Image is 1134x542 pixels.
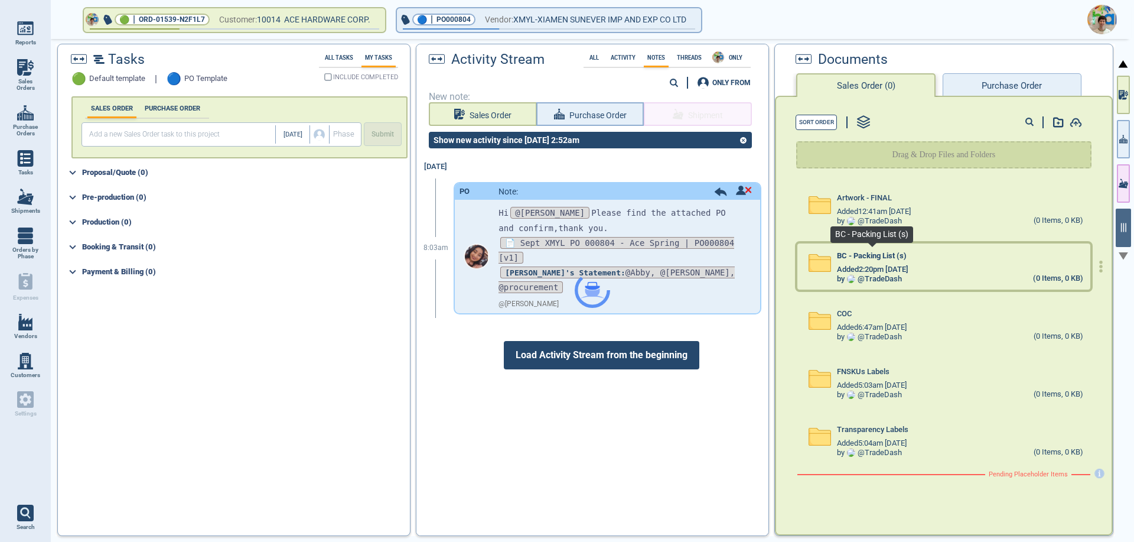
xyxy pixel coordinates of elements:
div: (0 Items, 0 KB) [1034,216,1083,226]
span: Phase [333,130,354,139]
span: Shipments [11,207,40,215]
button: Purchase Order [943,73,1081,97]
img: Avatar [1087,5,1117,34]
div: Proposal/Quote (0) [82,163,408,182]
span: 🔵 [167,72,181,86]
span: | [431,14,433,25]
div: Production (0) [82,213,408,232]
input: Add a new Sales Order task to this project [84,125,275,144]
span: ORD-01539-N2F1L7 [139,14,205,25]
img: menu_icon [17,189,34,205]
img: Avatar [847,217,855,225]
div: by @ TradeDash [837,449,902,457]
img: menu_icon [17,59,34,76]
img: menu_icon [17,20,34,37]
div: by @ TradeDash [837,333,902,342]
span: Added 2:20pm [DATE] [837,265,908,274]
span: Added 12:41am [DATE] [837,207,911,216]
span: Purchase Orders [9,124,41,137]
span: Reports [15,39,36,46]
div: (0 Items, 0 KB) [1034,448,1083,457]
span: Added 6:47am [DATE] [837,323,907,332]
img: Avatar [847,333,855,341]
span: Documents [818,52,888,67]
span: Pending Placeholder Items [989,471,1068,479]
span: Customer: [219,12,257,27]
label: My Tasks [361,54,396,61]
span: 10014 [257,12,284,27]
span: Added 5:03am [DATE] [837,381,907,390]
div: by @ TradeDash [837,275,902,284]
img: add-document [1070,118,1082,127]
span: Tasks [108,52,145,67]
button: Avatar🟢|ORD-01539-N2F1L7Customer:10014 ACE HARDWARE CORP. [84,8,385,32]
span: Vendors [14,333,37,340]
label: SALES ORDER [87,105,136,112]
span: 🔵 [417,16,427,24]
img: Avatar [847,275,855,283]
span: Orders by Phase [9,246,41,260]
button: Sales Order (0) [796,73,936,97]
div: by @ TradeDash [837,217,902,226]
span: Sales Orders [9,78,41,92]
img: menu_icon [17,314,34,330]
span: Default template [89,74,145,83]
img: Avatar [847,391,855,399]
span: FNSKUs Labels [837,368,889,377]
div: (0 Items, 0 KB) [1034,332,1083,342]
div: by @ TradeDash [837,391,902,400]
img: add-document [1053,117,1064,128]
span: XMYL-XIAMEN SUNEVER IMP AND EXP CO LTD [513,12,686,27]
div: Booking & Transit (0) [82,238,408,257]
span: Customers [11,372,40,379]
span: | [155,74,157,85]
span: Tasks [18,169,33,176]
button: Sort Order [796,115,837,130]
img: menu_icon [17,353,34,369]
span: [DATE] [283,131,302,139]
img: Avatar [847,449,855,457]
img: timeline2 [93,55,105,64]
span: Search [17,524,35,531]
span: PO000804 [436,14,471,25]
div: Pre-production (0) [82,188,408,207]
span: 🟢 [71,72,86,86]
label: All Tasks [321,54,357,61]
button: 🔵|PO000804Vendor:XMYL-XIAMEN SUNEVER IMP AND EXP CO LTD [397,8,701,32]
span: Vendor: [485,12,513,27]
p: Drag & Drop Files and Folders [892,149,996,161]
span: Added 5:04am [DATE] [837,439,907,448]
img: menu_icon [17,228,34,244]
span: BC - Packing List (s) [837,252,907,261]
span: INCLUDE COMPLETED [333,74,398,80]
span: ACE HARDWARE CORP. [284,15,370,24]
div: Payment & Billing (0) [82,262,408,281]
img: menu_icon [17,105,34,121]
div: (0 Items, 0 KB) [1033,274,1083,284]
img: Avatar [86,13,99,26]
div: (0 Items, 0 KB) [1034,390,1083,400]
span: | [133,14,135,25]
img: menu_icon [17,150,34,167]
label: PURCHASE ORDER [141,105,204,112]
span: Artwork - FINAL [837,194,892,203]
span: COC [837,310,852,319]
span: PO Template [184,74,227,83]
span: Transparency Labels [837,426,908,434]
span: 🟢 [119,16,129,24]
